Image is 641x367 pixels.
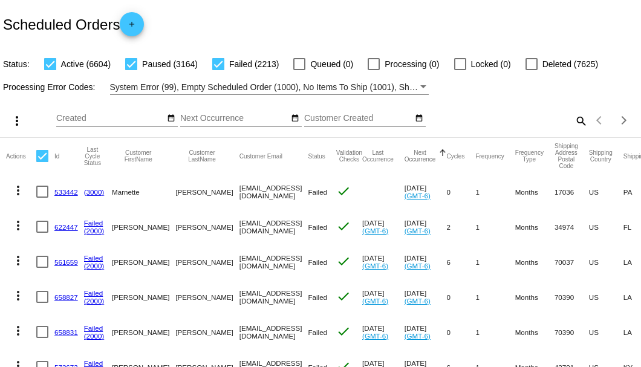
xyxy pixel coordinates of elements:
a: (GMT-6) [405,227,431,235]
mat-cell: US [589,174,623,209]
mat-cell: [PERSON_NAME] [112,244,175,279]
mat-cell: [PERSON_NAME] [175,209,239,244]
mat-icon: check [336,219,351,233]
a: 658831 [54,328,78,336]
mat-cell: 6 [446,244,475,279]
a: (GMT-6) [405,262,431,270]
mat-cell: [EMAIL_ADDRESS][DOMAIN_NAME] [239,279,308,314]
mat-cell: 1 [475,209,515,244]
mat-cell: [PERSON_NAME] [112,209,175,244]
button: Next page [612,108,636,132]
mat-cell: US [589,314,623,349]
span: Failed [308,258,327,266]
mat-cell: Months [515,314,555,349]
mat-cell: 2 [446,209,475,244]
mat-cell: [DATE] [405,314,447,349]
h2: Scheduled Orders [3,12,144,36]
mat-cell: US [589,209,623,244]
mat-cell: [PERSON_NAME] [175,174,239,209]
a: 622447 [54,223,78,231]
mat-icon: date_range [167,114,175,123]
a: 658827 [54,293,78,301]
span: Processing Error Codes: [3,82,96,92]
mat-cell: 0 [446,314,475,349]
mat-cell: US [589,279,623,314]
mat-cell: 0 [446,279,475,314]
a: Failed [84,359,103,367]
button: Change sorting for ShippingCountry [589,149,613,163]
a: (GMT-6) [362,262,388,270]
mat-cell: [PERSON_NAME] [175,314,239,349]
a: (GMT-6) [362,227,388,235]
button: Change sorting for CustomerFirstName [112,149,164,163]
mat-cell: [DATE] [405,209,447,244]
mat-icon: check [336,184,351,198]
a: Failed [84,219,103,227]
mat-icon: more_vert [11,253,25,268]
mat-cell: [DATE] [362,209,405,244]
button: Change sorting for LastProcessingCycleId [84,146,101,166]
mat-cell: [DATE] [405,174,447,209]
mat-cell: [EMAIL_ADDRESS][DOMAIN_NAME] [239,314,308,349]
mat-cell: [PERSON_NAME] [175,279,239,314]
mat-cell: [EMAIL_ADDRESS][DOMAIN_NAME] [239,174,308,209]
mat-cell: [PERSON_NAME] [112,314,175,349]
mat-cell: Months [515,209,555,244]
mat-icon: more_vert [11,218,25,233]
mat-icon: add [125,20,139,34]
a: 533442 [54,188,78,196]
span: Failed (2213) [229,57,279,71]
mat-header-cell: Validation Checks [336,138,362,174]
input: Customer Created [304,114,413,123]
mat-cell: Months [515,279,555,314]
mat-header-cell: Actions [6,138,36,174]
mat-icon: check [336,254,351,268]
a: (GMT-6) [405,332,431,340]
span: Status: [3,59,30,69]
input: Created [56,114,165,123]
mat-cell: [DATE] [405,244,447,279]
mat-icon: more_vert [10,114,24,128]
a: (GMT-6) [362,332,388,340]
button: Change sorting for NextOccurrenceUtc [405,149,436,163]
mat-cell: [PERSON_NAME] [175,244,239,279]
a: (2000) [84,262,105,270]
mat-cell: Marnette [112,174,175,209]
mat-cell: 1 [475,314,515,349]
mat-cell: 17036 [555,174,589,209]
mat-cell: 34974 [555,209,589,244]
mat-cell: [PERSON_NAME] [112,279,175,314]
mat-cell: [DATE] [362,244,405,279]
mat-icon: more_vert [11,323,25,338]
a: Failed [84,254,103,262]
mat-cell: 1 [475,244,515,279]
mat-cell: [EMAIL_ADDRESS][DOMAIN_NAME] [239,209,308,244]
mat-cell: 70390 [555,314,589,349]
span: Processing (0) [385,57,439,71]
mat-cell: 0 [446,174,475,209]
span: Failed [308,188,327,196]
a: Failed [84,324,103,332]
a: (2000) [84,332,105,340]
span: Active (6604) [61,57,111,71]
mat-cell: US [589,244,623,279]
mat-select: Filter by Processing Error Codes [110,80,429,95]
mat-cell: 70390 [555,279,589,314]
mat-cell: Months [515,174,555,209]
button: Change sorting for Status [308,152,325,160]
span: Failed [308,293,327,301]
button: Previous page [588,108,612,132]
mat-icon: date_range [415,114,423,123]
span: Paused (3164) [142,57,198,71]
input: Next Occurrence [180,114,289,123]
mat-cell: [EMAIL_ADDRESS][DOMAIN_NAME] [239,244,308,279]
mat-cell: Months [515,244,555,279]
a: (2000) [84,297,105,305]
a: (GMT-6) [405,192,431,200]
button: Change sorting for ShippingPostcode [555,143,578,169]
button: Change sorting for CustomerEmail [239,152,282,160]
mat-icon: check [336,324,351,339]
span: Failed [308,223,327,231]
button: Change sorting for FrequencyType [515,149,544,163]
a: (2000) [84,227,105,235]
